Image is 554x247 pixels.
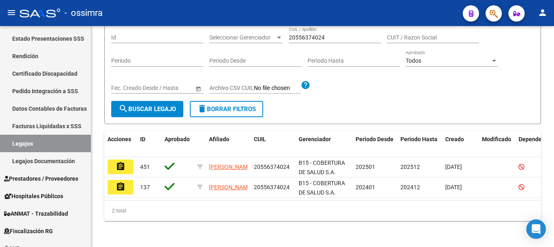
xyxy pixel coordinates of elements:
datatable-header-cell: Periodo Hasta [397,131,442,157]
span: CUIL [254,136,266,142]
button: Borrar Filtros [190,101,263,117]
span: [DATE] [445,164,462,170]
button: Open calendar [194,84,202,93]
span: Periodo Hasta [400,136,437,142]
datatable-header-cell: Acciones [104,131,137,157]
mat-icon: delete [197,104,207,114]
span: Seleccionar Gerenciador [209,34,275,41]
datatable-header-cell: Modificado [479,131,515,157]
button: Buscar Legajo [111,101,183,117]
span: 202512 [400,164,420,170]
datatable-header-cell: Creado [442,131,479,157]
div: Open Intercom Messenger [526,219,546,239]
span: Buscar Legajo [119,105,176,113]
span: Fiscalización RG [4,227,53,236]
span: Borrar Filtros [197,105,256,113]
mat-icon: assignment [116,162,125,171]
span: 202401 [356,184,375,190]
span: 202412 [400,184,420,190]
mat-icon: menu [7,8,16,17]
div: 2 total [104,201,541,221]
span: Acciones [108,136,131,142]
span: Creado [445,136,464,142]
span: Gerenciador [299,136,331,142]
datatable-header-cell: CUIL [251,131,295,157]
span: B15 - COBERTURA DE SALUD S.A. [299,180,345,196]
span: Archivo CSV CUIL [209,85,254,91]
input: Archivo CSV CUIL [254,85,301,92]
datatable-header-cell: ID [137,131,161,157]
span: [PERSON_NAME] [209,164,253,170]
mat-icon: assignment [116,182,125,192]
span: Todos [406,57,421,64]
input: End date [143,85,183,92]
datatable-header-cell: Afiliado [206,131,251,157]
datatable-header-cell: Aprobado [161,131,194,157]
span: 202501 [356,164,375,170]
span: - ossimra [64,4,103,22]
span: Prestadores / Proveedores [4,174,78,183]
span: Afiliado [209,136,229,142]
span: 20556374024 [254,184,290,190]
span: Modificado [482,136,511,142]
span: 20556374024 [254,164,290,170]
datatable-header-cell: Periodo Desde [352,131,397,157]
datatable-header-cell: Gerenciador [295,131,352,157]
span: ANMAT - Trazabilidad [4,209,68,218]
mat-icon: search [119,104,128,114]
span: 137 [140,184,150,190]
span: [DATE] [445,184,462,190]
mat-icon: person [538,8,547,17]
span: Dependencia [519,136,553,142]
span: [PERSON_NAME] [209,184,253,190]
span: Periodo Desde [356,136,394,142]
span: Hospitales Públicos [4,192,63,201]
span: ID [140,136,145,142]
span: B15 - COBERTURA DE SALUD S.A. [299,160,345,175]
input: Start date [111,85,136,92]
span: 451 [140,164,150,170]
span: Aprobado [165,136,190,142]
mat-icon: help [301,80,310,90]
